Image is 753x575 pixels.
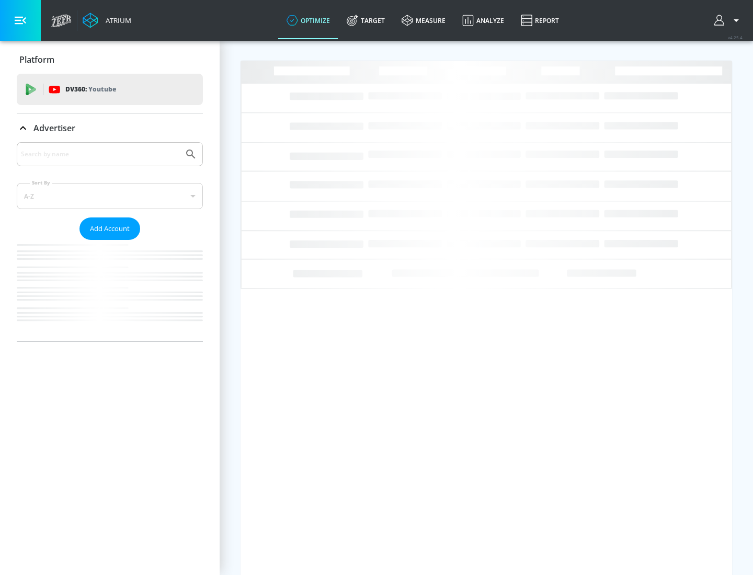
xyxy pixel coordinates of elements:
div: Advertiser [17,113,203,143]
a: Analyze [454,2,512,39]
p: Platform [19,54,54,65]
p: Advertiser [33,122,75,134]
div: A-Z [17,183,203,209]
a: optimize [278,2,338,39]
span: v 4.25.4 [728,34,743,40]
div: DV360: Youtube [17,74,203,105]
button: Add Account [79,217,140,240]
div: Platform [17,45,203,74]
input: Search by name [21,147,179,161]
span: Add Account [90,223,130,235]
p: DV360: [65,84,116,95]
p: Youtube [88,84,116,95]
div: Atrium [101,16,131,25]
nav: list of Advertiser [17,240,203,341]
div: Advertiser [17,142,203,341]
a: measure [393,2,454,39]
label: Sort By [30,179,52,186]
a: Atrium [83,13,131,28]
a: Report [512,2,567,39]
a: Target [338,2,393,39]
